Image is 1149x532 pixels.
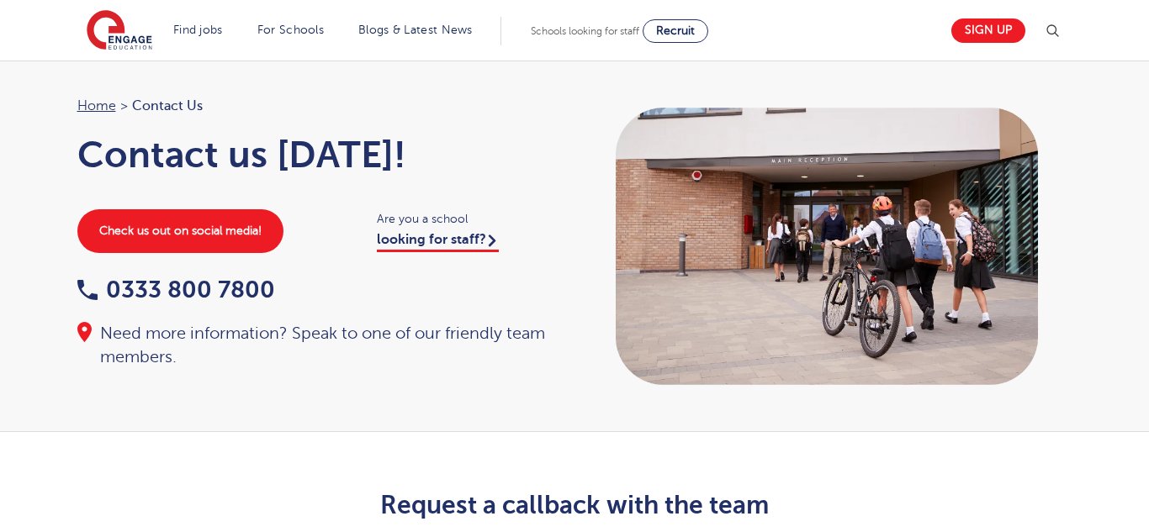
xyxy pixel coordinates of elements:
a: Find jobs [173,24,223,36]
a: Home [77,98,116,113]
a: Sign up [951,18,1025,43]
a: 0333 800 7800 [77,277,275,303]
a: For Schools [257,24,324,36]
img: Engage Education [87,10,152,52]
a: Check us out on social media! [77,209,283,253]
div: Need more information? Speak to one of our friendly team members. [77,322,559,369]
span: > [120,98,128,113]
span: Schools looking for staff [531,25,639,37]
h1: Contact us [DATE]! [77,134,559,176]
nav: breadcrumb [77,95,559,117]
h2: Request a callback with the team [162,491,988,519]
span: Are you a school [377,209,558,229]
a: looking for staff? [377,232,499,252]
a: Recruit [643,19,708,43]
a: Blogs & Latest News [358,24,473,36]
span: Contact Us [132,95,203,117]
span: Recruit [656,24,695,37]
